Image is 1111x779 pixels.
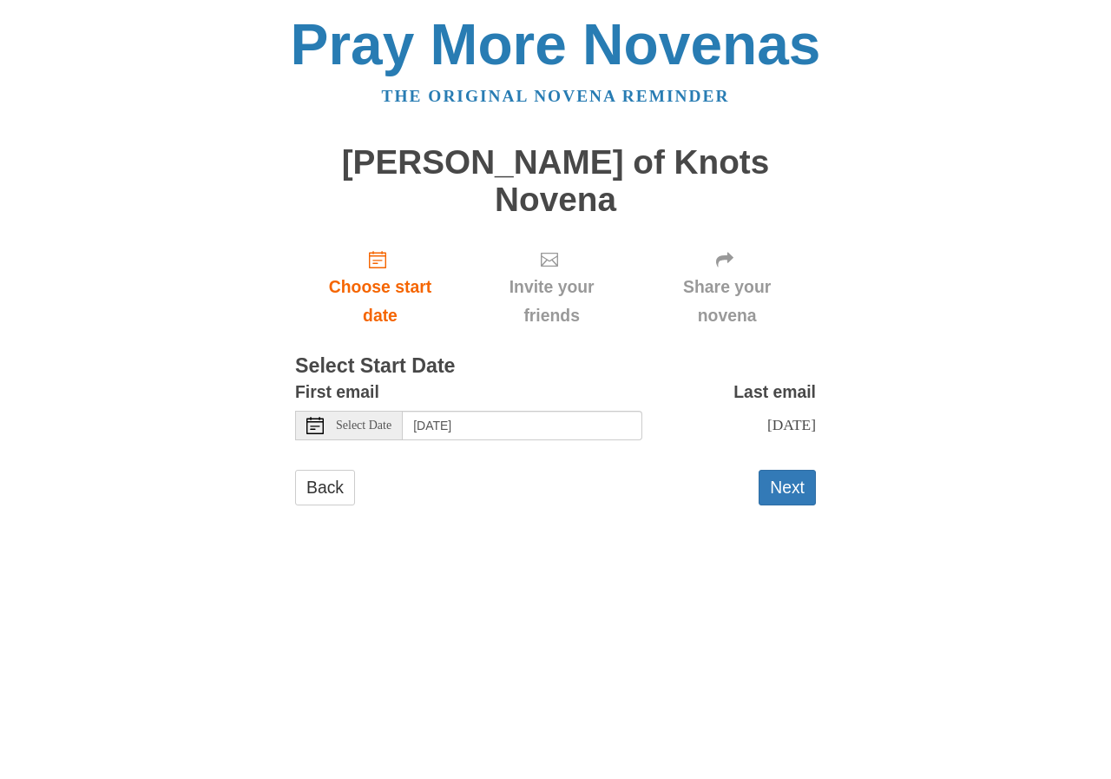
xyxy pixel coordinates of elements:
div: Click "Next" to confirm your start date first. [465,235,638,339]
span: Choose start date [312,273,448,330]
button: Next [759,470,816,505]
a: Choose start date [295,235,465,339]
h3: Select Start Date [295,355,816,378]
span: [DATE] [767,416,816,433]
label: First email [295,378,379,406]
h1: [PERSON_NAME] of Knots Novena [295,144,816,218]
a: Pray More Novenas [291,12,821,76]
label: Last email [733,378,816,406]
div: Click "Next" to confirm your start date first. [638,235,816,339]
span: Share your novena [655,273,799,330]
span: Invite your friends [483,273,621,330]
a: The original novena reminder [382,87,730,105]
span: Select Date [336,419,391,432]
a: Back [295,470,355,505]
